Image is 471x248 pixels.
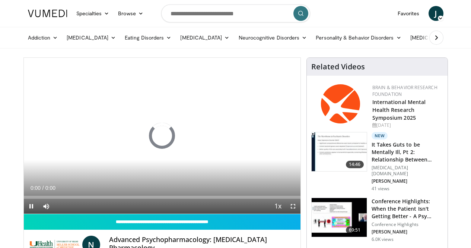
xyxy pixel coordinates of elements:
[393,6,424,21] a: Favorites
[312,198,367,237] img: 4362ec9e-0993-4580-bfd4-8e18d57e1d49.150x105_q85_crop-smart_upscale.jpg
[24,196,300,199] div: Progress Bar
[176,30,234,45] a: [MEDICAL_DATA]
[372,198,443,220] h3: Conference Highlights: When the Patient Isn't Getting Better - A Psy…
[24,58,300,214] video-js: Video Player
[346,226,364,234] span: 69:51
[24,199,39,214] button: Pause
[311,62,365,71] h4: Related Videos
[28,10,67,17] img: VuMedi Logo
[372,186,390,192] p: 41 views
[346,161,364,168] span: 14:46
[31,185,41,191] span: 0:00
[72,6,114,21] a: Specialties
[372,165,443,177] p: [MEDICAL_DATA][DOMAIN_NAME]
[312,132,367,171] img: 45d9ed29-37ad-44fa-b6cc-1065f856441c.150x105_q85_crop-smart_upscale.jpg
[45,185,55,191] span: 0:00
[372,132,388,139] p: New
[114,6,148,21] a: Browse
[372,98,426,121] a: International Mental Health Research Symposium 2025
[120,30,176,45] a: Eating Disorders
[271,199,286,214] button: Playback Rate
[62,30,120,45] a: [MEDICAL_DATA]
[161,4,310,22] input: Search topics, interventions
[39,199,54,214] button: Mute
[372,222,443,227] p: Conference Highlights
[311,132,443,192] a: 14:46 New It Takes Guts to be Mentally Ill, Pt 2: Relationship Between Psychos… [MEDICAL_DATA][DO...
[372,141,443,163] h3: It Takes Guts to be Mentally Ill, Pt 2: Relationship Between Psychos…
[372,84,437,97] a: Brain & Behavior Research Foundation
[311,198,443,242] a: 69:51 Conference Highlights: When the Patient Isn't Getting Better - A Psy… Conference Highlights...
[321,84,360,123] img: 6bc95fc0-882d-4061-9ebb-ce70b98f0866.png.150x105_q85_autocrop_double_scale_upscale_version-0.2.png
[42,185,44,191] span: /
[372,229,443,235] p: [PERSON_NAME]
[372,122,442,129] div: [DATE]
[286,199,300,214] button: Fullscreen
[23,30,63,45] a: Addiction
[372,236,394,242] p: 6.0K views
[429,6,443,21] a: J
[311,30,405,45] a: Personality & Behavior Disorders
[234,30,312,45] a: Neurocognitive Disorders
[372,178,443,184] p: [PERSON_NAME]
